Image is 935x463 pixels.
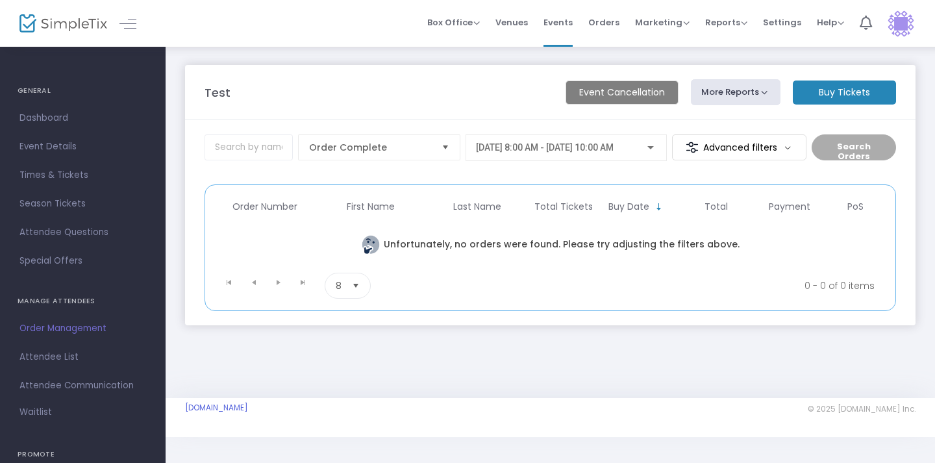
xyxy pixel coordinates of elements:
button: More Reports [691,79,780,105]
img: face thinking [361,235,380,255]
span: Box Office [427,16,480,29]
span: Order Management [19,320,146,337]
span: Order Complete [309,141,431,154]
m-button: Event Cancellation [566,81,679,105]
span: © 2025 [DOMAIN_NAME] Inc. [808,404,916,414]
span: Orders [588,6,619,39]
span: Events [543,6,573,39]
button: Select [436,135,455,160]
input: Search by name, email, phone, order number, ip address, or last 4 digits of card [205,134,293,160]
span: Sortable [654,202,664,212]
span: [DATE] 8:00 AM - [DATE] 10:00 AM [476,142,614,153]
td: Unfortunately, no orders were found. Please try adjusting the filters above. [212,222,889,268]
kendo-pager-info: 0 - 0 of 0 items [499,273,875,299]
span: Last Name [453,201,501,212]
span: Attendee Questions [19,224,146,241]
span: Venues [495,6,528,39]
span: PoS [847,201,864,212]
span: Event Details [19,138,146,155]
a: [DOMAIN_NAME] [185,403,248,413]
h4: GENERAL [18,78,148,104]
span: Marketing [635,16,690,29]
span: Settings [763,6,801,39]
th: Total Tickets [530,192,597,222]
button: Select [347,273,365,298]
m-button: Buy Tickets [793,81,896,105]
span: Help [817,16,844,29]
span: Attendee Communication [19,377,146,394]
m-button: Advanced filters [672,134,806,160]
span: Order Number [232,201,297,212]
span: Waitlist [19,406,52,419]
span: Special Offers [19,253,146,269]
span: Reports [705,16,747,29]
span: First Name [347,201,395,212]
span: 8 [336,279,342,292]
span: Total [704,201,728,212]
img: filter [686,141,699,154]
div: Data table [212,192,889,268]
span: Times & Tickets [19,167,146,184]
span: Dashboard [19,110,146,127]
h4: MANAGE ATTENDEES [18,288,148,314]
span: Attendee List [19,349,146,366]
m-panel-title: Test [205,84,231,101]
span: Season Tickets [19,195,146,212]
span: Payment [769,201,810,212]
span: Buy Date [608,201,649,212]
